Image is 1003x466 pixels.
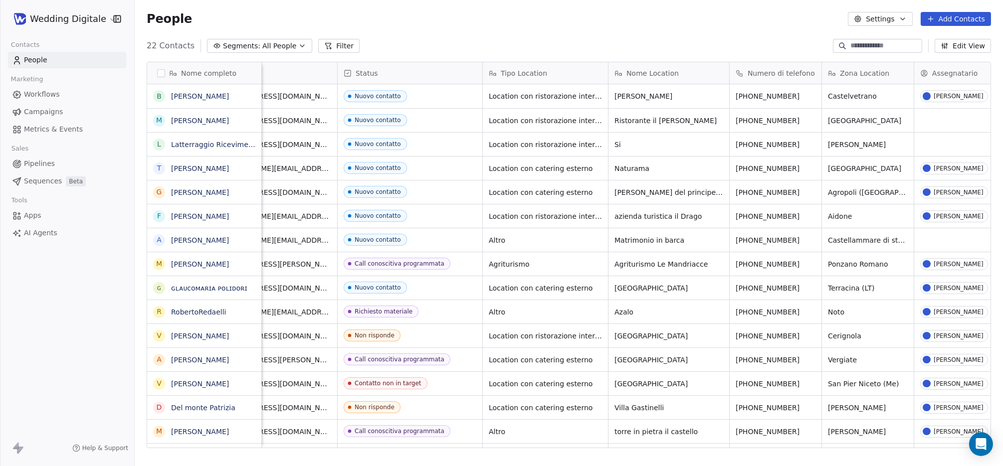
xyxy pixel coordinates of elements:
[828,331,908,341] span: Cerignola
[6,72,47,87] span: Marketing
[216,235,331,245] span: [PERSON_NAME][EMAIL_ADDRESS][DOMAIN_NAME]
[828,283,908,293] span: Terracina (LT)
[608,62,729,84] div: Nome Location
[934,332,984,339] div: [PERSON_NAME]
[489,211,602,221] span: Location con ristorazione interna
[614,187,723,197] span: [PERSON_NAME] del principe Dimora di Charme
[736,163,815,173] span: [PHONE_NUMBER]
[736,307,815,317] span: [PHONE_NUMBER]
[489,91,602,101] span: Location con ristorazione interna
[171,117,229,125] a: [PERSON_NAME]
[216,355,331,365] span: [EMAIL_ADDRESS][PERSON_NAME]
[157,354,162,365] div: A
[626,68,679,78] span: Nome Location
[157,402,162,413] div: D
[24,89,60,100] span: Workflows
[614,379,723,389] span: [GEOGRAPHIC_DATA]
[8,104,126,120] a: Campaigns
[614,355,723,365] span: [GEOGRAPHIC_DATA]
[171,212,229,220] a: [PERSON_NAME]
[171,141,257,149] a: Latterraggio Ricevimenti
[171,92,229,100] a: [PERSON_NAME]
[355,164,401,171] div: Nuovo contatto
[82,444,128,452] span: Help & Support
[12,10,106,27] button: Wedding Digitale
[147,40,195,52] span: 22 Contacts
[730,62,821,84] div: Numero di telefono
[14,13,26,25] img: WD-pittogramma.png
[7,193,31,208] span: Tools
[210,62,337,84] div: Email
[736,379,815,389] span: [PHONE_NUMBER]
[934,93,984,100] div: [PERSON_NAME]
[8,225,126,241] a: AI Agents
[932,68,978,78] span: Assegnatario
[157,283,162,293] div: ɢ
[171,236,229,244] a: [PERSON_NAME]
[147,62,261,84] div: Nome completo
[840,68,889,78] span: Zona Location
[171,164,229,172] a: [PERSON_NAME]
[614,140,723,150] span: Si
[216,379,331,389] span: [EMAIL_ADDRESS][DOMAIN_NAME]
[171,284,247,292] a: ɢʟᴀᴜᴄᴏᴍᴀʀɪᴀ ᴘᴏʟɪᴅᴏʀɪ
[216,283,331,293] span: [EMAIL_ADDRESS][DOMAIN_NAME]
[614,116,723,126] span: Ristorante il [PERSON_NAME]
[157,91,162,102] div: B
[156,426,162,437] div: M
[7,141,33,156] span: Sales
[355,404,395,411] div: Non risponde
[355,260,444,267] div: Call conoscitiva programmata
[828,259,908,269] span: Ponzano Romano
[157,139,161,150] div: L
[489,427,602,437] span: Altro
[614,163,723,173] span: Naturama
[6,37,44,52] span: Contacts
[355,308,412,315] div: Richiesto materiale
[489,307,602,317] span: Altro
[147,11,192,26] span: People
[736,211,815,221] span: [PHONE_NUMBER]
[216,403,331,413] span: [EMAIL_ADDRESS][DOMAIN_NAME]
[171,308,226,316] a: RobertoRedaelli
[614,427,723,437] span: torre in pietra il castello
[828,116,908,126] span: [GEOGRAPHIC_DATA]
[156,259,162,269] div: M
[355,284,401,291] div: Nuovo contatto
[828,187,908,197] span: Agropoli ([GEOGRAPHIC_DATA])
[828,307,908,317] span: Noto
[822,62,914,84] div: Zona Location
[934,309,984,315] div: [PERSON_NAME]
[501,68,547,78] span: Tipo Location
[934,428,984,435] div: [PERSON_NAME]
[736,283,815,293] span: [PHONE_NUMBER]
[828,140,908,150] span: [PERSON_NAME]
[489,235,602,245] span: Altro
[157,235,162,245] div: A
[969,432,993,456] div: Open Intercom Messenger
[24,176,62,186] span: Sequences
[483,62,608,84] div: Tipo Location
[171,332,229,340] a: [PERSON_NAME]
[828,235,908,245] span: Castellammare di stabia
[262,41,296,51] span: All People
[828,211,908,221] span: Aidone
[355,212,401,219] div: Nuovo contatto
[171,404,235,412] a: Del monte Patrizia
[614,211,723,221] span: azienda turistica il Drago
[8,207,126,224] a: Apps
[828,355,908,365] span: Vergiate
[355,332,395,339] div: Non risponde
[157,163,162,173] div: T
[935,39,991,53] button: Edit View
[828,403,908,413] span: [PERSON_NAME]
[181,68,236,78] span: Nome completo
[828,379,908,389] span: San Pier Niceto (Me)
[489,187,602,197] span: Location con catering esterno
[171,380,229,388] a: [PERSON_NAME]
[736,331,815,341] span: [PHONE_NUMBER]
[614,403,723,413] span: Villa Gastinelli
[848,12,912,26] button: Settings
[216,211,331,221] span: [PERSON_NAME][EMAIL_ADDRESS][DOMAIN_NAME]
[157,307,162,317] div: R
